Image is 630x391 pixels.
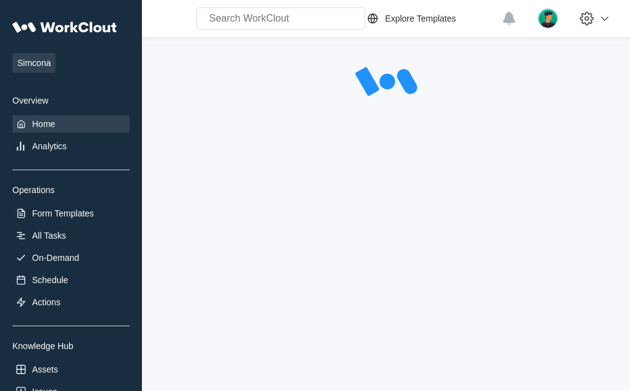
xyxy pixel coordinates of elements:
a: Analytics [12,138,130,155]
div: Explore Templates [385,14,456,23]
img: user.png [537,8,558,29]
div: On-Demand [32,253,79,263]
a: On-Demand [12,249,130,266]
div: Form Templates [32,208,94,218]
div: Analytics [32,141,67,151]
a: Form Templates [12,205,130,222]
input: Search WorkClout [196,7,365,30]
a: Assets [12,361,130,378]
div: All Tasks [32,231,66,241]
div: Knowledge Hub [12,341,130,351]
div: Schedule [32,275,68,285]
div: Operations [12,185,130,195]
a: Home [12,115,130,133]
a: Schedule [12,271,130,289]
div: Overview [12,96,130,105]
div: Actions [32,297,60,307]
a: All Tasks [12,227,130,244]
a: Actions [12,294,130,311]
div: Home [32,119,55,129]
a: Explore Templates [365,11,495,26]
span: Simcona [12,53,56,73]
